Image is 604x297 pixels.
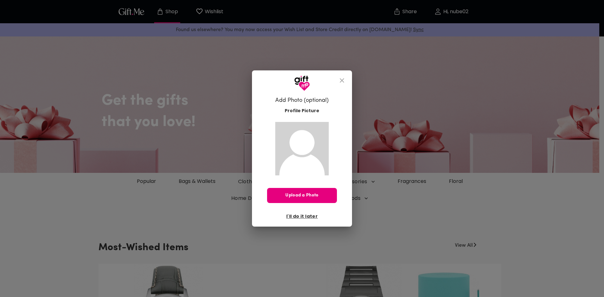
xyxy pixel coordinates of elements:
span: Upload a Photo [267,192,337,199]
img: GiftMe Logo [294,75,310,91]
span: I'll do it later [286,213,318,220]
button: close [334,73,350,88]
img: Gift.me default profile picture [275,122,329,175]
h6: Add Photo (optional) [275,97,329,104]
button: I'll do it later [284,211,320,222]
button: Upload a Photo [267,188,337,203]
span: Profile Picture [285,107,319,114]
